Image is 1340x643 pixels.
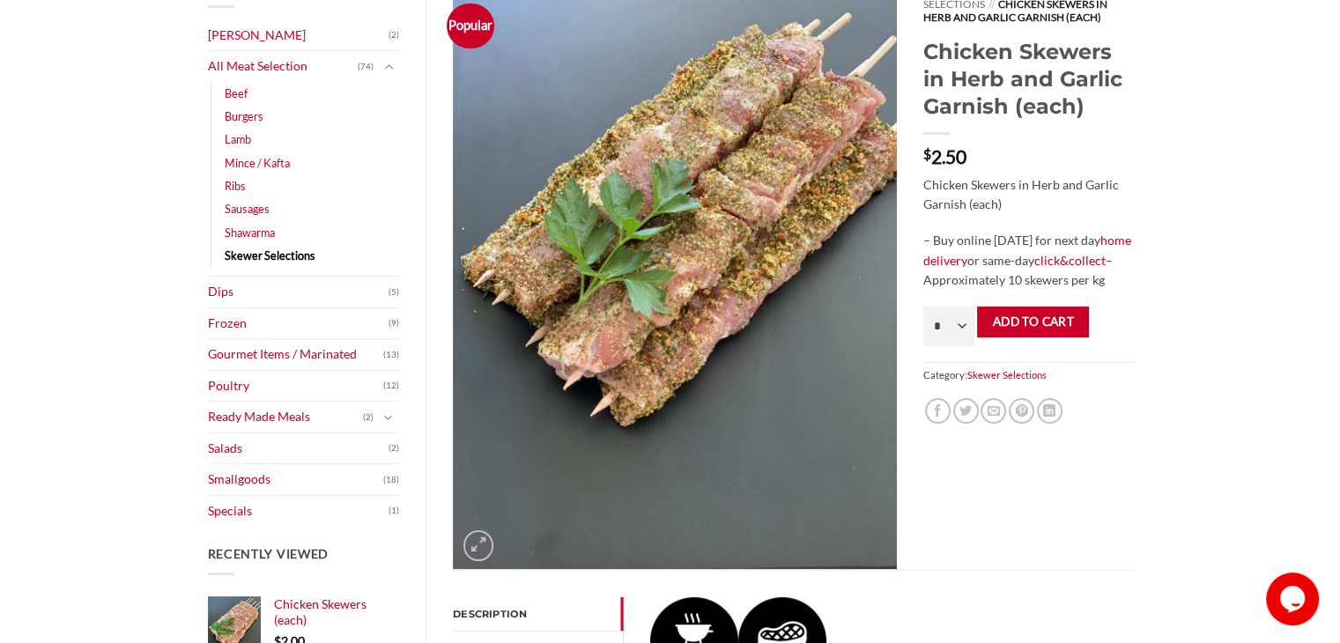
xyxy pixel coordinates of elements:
[274,596,400,629] a: Chicken Skewers (each)
[389,435,399,462] span: (2)
[225,197,270,220] a: Sausages
[923,233,1131,268] a: home delivery
[225,244,315,267] a: Skewer Selections
[389,22,399,48] span: (2)
[923,145,966,167] bdi: 2.50
[923,147,931,161] span: $
[225,105,263,128] a: Burgers
[208,464,384,495] a: Smallgoods
[208,371,384,402] a: Poultry
[977,307,1089,337] button: Add to cart
[923,38,1132,120] h1: Chicken Skewers in Herb and Garlic Garnish (each)
[453,597,623,631] a: Description
[1034,253,1106,268] a: click&collect
[225,82,248,105] a: Beef
[1266,573,1322,625] iframe: chat widget
[225,128,251,151] a: Lamb
[225,221,275,244] a: Shawarma
[208,339,384,370] a: Gourmet Items / Marinated
[953,398,979,424] a: Share on Twitter
[981,398,1006,424] a: Email to a Friend
[383,342,399,368] span: (13)
[389,498,399,524] span: (1)
[389,310,399,336] span: (9)
[208,308,389,339] a: Frozen
[208,402,364,432] a: Ready Made Meals
[378,57,399,77] button: Toggle
[967,369,1047,381] a: Skewer Selections
[358,54,374,80] span: (74)
[208,433,389,464] a: Salads
[208,20,389,51] a: [PERSON_NAME]
[225,174,246,197] a: Ribs
[1009,398,1034,424] a: Pin on Pinterest
[363,404,374,431] span: (2)
[923,231,1132,291] p: – Buy online [DATE] for next day or same-day – Approximately 10 skewers per kg
[208,546,329,561] span: Recently Viewed
[274,596,366,627] span: Chicken Skewers (each)
[208,496,389,527] a: Specials
[208,51,359,82] a: All Meat Selection
[923,362,1132,388] span: Category:
[383,373,399,399] span: (12)
[378,408,399,427] button: Toggle
[383,467,399,493] span: (18)
[463,530,493,560] a: Zoom
[1037,398,1062,424] a: Share on LinkedIn
[389,279,399,306] span: (5)
[225,152,290,174] a: Mince / Kafta
[925,398,951,424] a: Share on Facebook
[923,175,1132,215] p: Chicken Skewers in Herb and Garlic Garnish (each)
[208,277,389,307] a: Dips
